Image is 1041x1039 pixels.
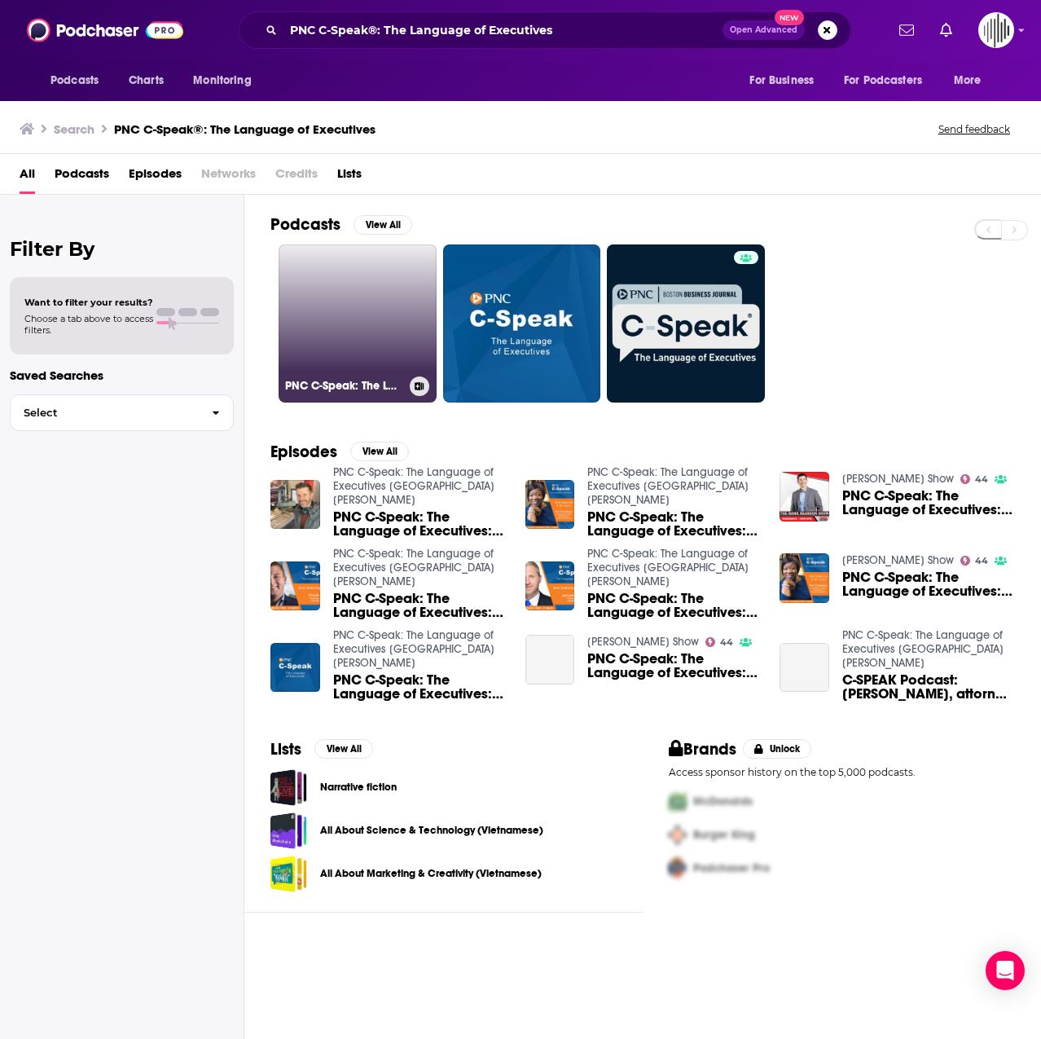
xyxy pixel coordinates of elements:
[24,313,153,336] span: Choose a tab above to access filters.
[320,778,397,796] a: Narrative fiction
[842,673,1015,701] a: C-SPEAK Podcast: Leo MacDonald Jr., attorney at Carmody MacDonald
[10,237,234,261] h2: Filter By
[587,510,760,538] a: PNC C-Speak: The Language of Executives: Pat Coleman President and CEO of Behavioral Health Response
[933,16,959,44] a: Show notifications dropdown
[780,472,829,522] img: PNC C-Speak: The Language of Executives: Amanda Agati of PNC
[738,65,834,96] button: open menu
[587,652,760,680] a: PNC C-Speak: The Language of Executives: Chuck Cohn of Varsity Tutors
[693,828,755,842] span: Burger King
[693,795,753,808] span: McDonalds
[978,12,1014,48] span: Logged in as gpg2
[775,10,804,25] span: New
[942,65,1002,96] button: open menu
[842,570,1015,598] span: PNC C-Speak: The Language of Executives: [PERSON_NAME] President and CEO of Behavioral Health Res...
[587,592,760,619] span: PNC C-Speak: The Language of Executives: [PERSON_NAME] of 1904Group
[182,65,272,96] button: open menu
[842,489,1015,517] a: PNC C-Speak: The Language of Executives: Amanda Agati of PNC
[333,465,494,507] a: PNC C-Speak: The Language of Executives St. Louis
[842,553,954,567] a: Mark Reardon Show
[975,557,988,565] span: 44
[337,161,362,194] a: Lists
[20,161,35,194] a: All
[11,407,199,418] span: Select
[842,628,1004,670] a: PNC C-Speak: The Language of Executives St. Louis
[55,161,109,194] span: Podcasts
[587,592,760,619] a: PNC C-Speak: The Language of Executives: Jarrad Holst of 1904Group
[333,547,494,588] a: PNC C-Speak: The Language of Executives St. Louis
[954,69,982,92] span: More
[201,161,256,194] span: Networks
[525,561,575,611] img: PNC C-Speak: The Language of Executives: Jarrad Holst of 1904Group
[833,65,946,96] button: open menu
[587,635,699,649] a: Mark Reardon Show
[270,856,307,892] a: All About Marketing & Creativity (Vietnamese)
[283,17,723,43] input: Search podcasts, credits, & more...
[333,592,506,619] a: PNC C-Speak: The Language of Executives: Chuck Cohn of Varsity Tutors
[705,637,733,647] a: 44
[960,556,988,566] a: 44
[780,553,829,603] img: PNC C-Speak: The Language of Executives: Pat Coleman President and CEO of Behavioral Health Response
[333,673,506,701] a: PNC C-Speak: The Language of Executives: Constance Gully, Parents as Teachers
[842,489,1015,517] span: PNC C-Speak: The Language of Executives: [PERSON_NAME] of PNC
[129,161,182,194] a: Episodes
[587,465,749,507] a: PNC C-Speak: The Language of Executives St. Louis
[270,739,301,759] h2: Lists
[270,480,320,530] img: PNC C-Speak: The Language of Executives: Amanda Agati of PNC
[333,628,494,670] a: PNC C-Speak: The Language of Executives St. Louis
[978,12,1014,48] button: Show profile menu
[333,673,506,701] span: PNC C-Speak: The Language of Executives: [PERSON_NAME], Parents as Teachers
[587,510,760,538] span: PNC C-Speak: The Language of Executives: [PERSON_NAME] President and CEO of Behavioral Health Res...
[270,643,320,693] img: PNC C-Speak: The Language of Executives: Constance Gully, Parents as Teachers
[978,12,1014,48] img: User Profile
[842,570,1015,598] a: PNC C-Speak: The Language of Executives: Pat Coleman President and CEO of Behavioral Health Response
[693,861,770,875] span: Podchaser Pro
[662,818,693,852] img: Second Pro Logo
[51,69,99,92] span: Podcasts
[27,15,183,46] img: Podchaser - Follow, Share and Rate Podcasts
[270,812,307,849] span: All About Science & Technology (Vietnamese)
[669,739,736,759] h2: Brands
[270,561,320,611] img: PNC C-Speak: The Language of Executives: Chuck Cohn of Varsity Tutors
[285,379,403,393] h3: PNC C-Speak: The Language of Executives [GEOGRAPHIC_DATA]
[129,69,164,92] span: Charts
[933,122,1015,136] button: Send feedback
[975,476,988,483] span: 44
[39,65,120,96] button: open menu
[587,652,760,680] span: PNC C-Speak: The Language of Executives: [PERSON_NAME] of Varsity Tutors
[10,368,234,383] p: Saved Searches
[270,739,373,759] a: ListsView All
[960,474,988,484] a: 44
[270,214,340,235] h2: Podcasts
[54,121,94,137] h3: Search
[587,547,749,588] a: PNC C-Speak: The Language of Executives St. Louis
[114,121,376,137] h3: PNC C-Speak®: The Language of Executives
[275,161,318,194] span: Credits
[743,739,812,759] button: Unlock
[354,215,412,235] button: View All
[320,865,542,883] a: All About Marketing & Creativity (Vietnamese)
[669,766,1015,778] p: Access sponsor history on the top 5,000 podcasts.
[844,69,922,92] span: For Podcasters
[720,639,733,646] span: 44
[333,510,506,538] a: PNC C-Speak: The Language of Executives: Amanda Agati of PNC
[270,442,337,462] h2: Episodes
[24,297,153,308] span: Want to filter your results?
[749,69,814,92] span: For Business
[525,635,575,685] a: PNC C-Speak: The Language of Executives: Chuck Cohn of Varsity Tutors
[842,673,1015,701] span: C-SPEAK Podcast: [PERSON_NAME], attorney at [PERSON_NAME] [PERSON_NAME]
[730,26,797,34] span: Open Advanced
[333,592,506,619] span: PNC C-Speak: The Language of Executives: [PERSON_NAME] of Varsity Tutors
[333,510,506,538] span: PNC C-Speak: The Language of Executives: [PERSON_NAME] of PNC
[320,821,543,839] a: All About Science & Technology (Vietnamese)
[270,769,307,806] a: Narrative fiction
[350,442,409,461] button: View All
[314,739,373,759] button: View All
